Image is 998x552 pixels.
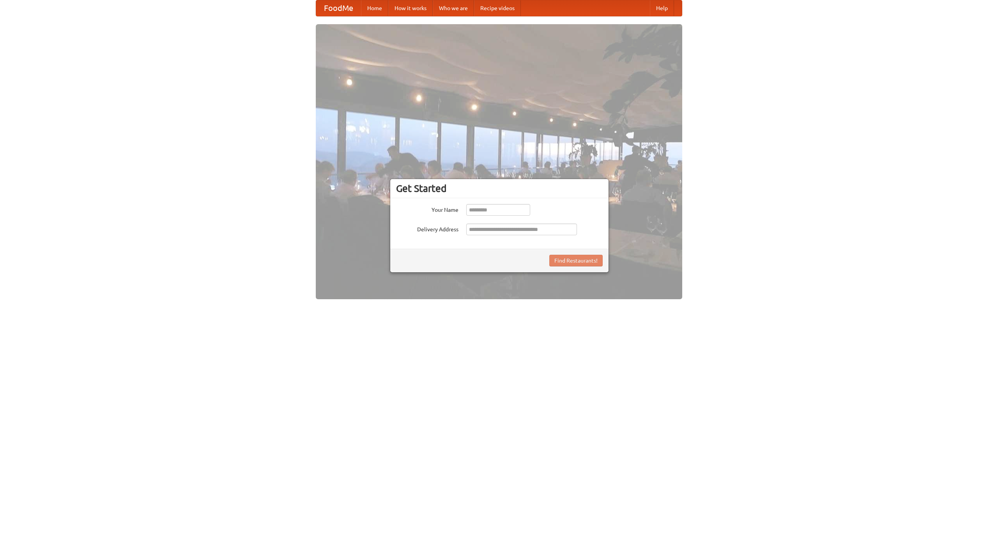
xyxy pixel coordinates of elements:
a: Recipe videos [474,0,521,16]
a: Help [650,0,674,16]
a: FoodMe [316,0,361,16]
label: Your Name [396,204,458,214]
a: Home [361,0,388,16]
button: Find Restaurants! [549,255,603,266]
h3: Get Started [396,183,603,194]
a: How it works [388,0,433,16]
label: Delivery Address [396,224,458,233]
a: Who we are [433,0,474,16]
